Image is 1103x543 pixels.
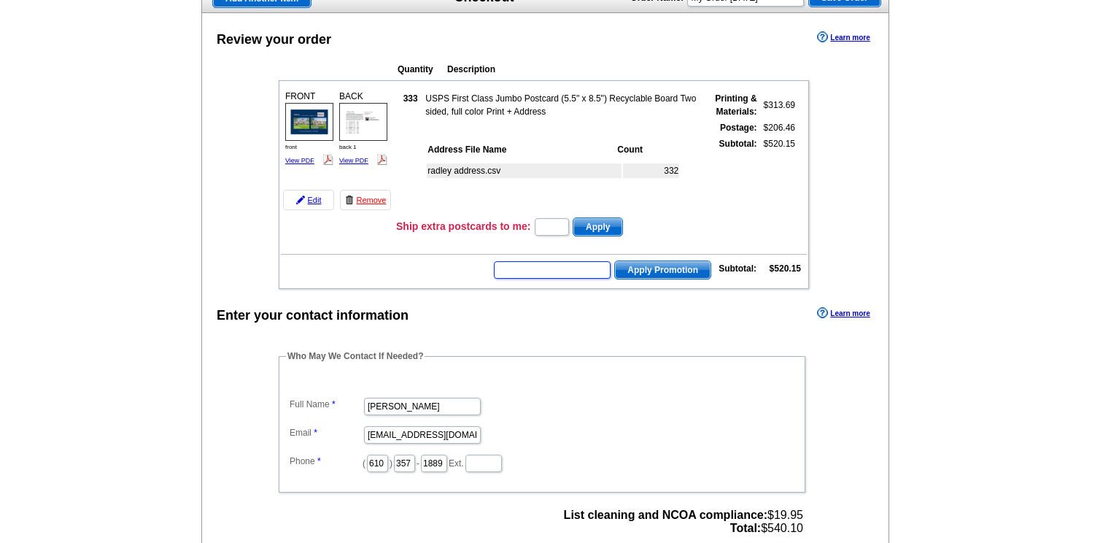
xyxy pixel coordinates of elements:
th: Address File Name [427,142,615,157]
th: Description [446,62,713,77]
span: back 1 [339,144,357,150]
strong: List cleaning and NCOA compliance: [564,509,767,521]
div: BACK [337,88,390,169]
strong: Subtotal: [719,263,756,274]
a: Remove [340,190,391,210]
td: 332 [623,163,679,178]
legend: Who May We Contact If Needed? [286,350,425,363]
strong: Printing & Materials: [715,93,756,117]
a: Edit [283,190,334,210]
a: View PDF [339,157,368,164]
td: $520.15 [759,136,796,212]
span: Apply Promotion [615,261,711,279]
th: Quantity [397,62,445,77]
div: Enter your contact information [217,306,409,326]
h3: Ship extra postcards to me: [396,220,530,233]
th: Count [616,142,679,157]
strong: $520.15 [770,263,801,274]
td: $206.46 [759,120,796,135]
label: Phone [290,455,363,468]
img: small-thumb.jpg [339,103,387,140]
div: FRONT [283,88,336,169]
label: Email [290,426,363,439]
td: radley address.csv [427,163,622,178]
div: Review your order [217,30,331,50]
img: pdf_logo.png [322,154,333,165]
span: Apply [573,218,622,236]
a: Learn more [817,31,870,43]
button: Apply [573,217,623,236]
strong: 333 [403,93,418,104]
td: $313.69 [759,91,796,119]
span: front [285,144,297,150]
dd: ( ) - Ext. [286,451,798,474]
label: Full Name [290,398,363,411]
strong: Total: [730,522,761,534]
img: trashcan-icon.gif [345,196,354,204]
strong: Subtotal: [719,139,757,149]
img: pdf_logo.png [376,154,387,165]
span: $19.95 $540.10 [564,509,803,535]
td: USPS First Class Jumbo Postcard (5.5" x 8.5") Recyclable Board Two sided, full color Print + Address [425,91,700,119]
img: pencil-icon.gif [296,196,305,204]
button: Apply Promotion [614,261,711,280]
a: View PDF [285,157,314,164]
iframe: LiveChat chat widget [811,204,1103,543]
img: small-thumb.jpg [285,103,333,140]
strong: Postage: [720,123,757,133]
